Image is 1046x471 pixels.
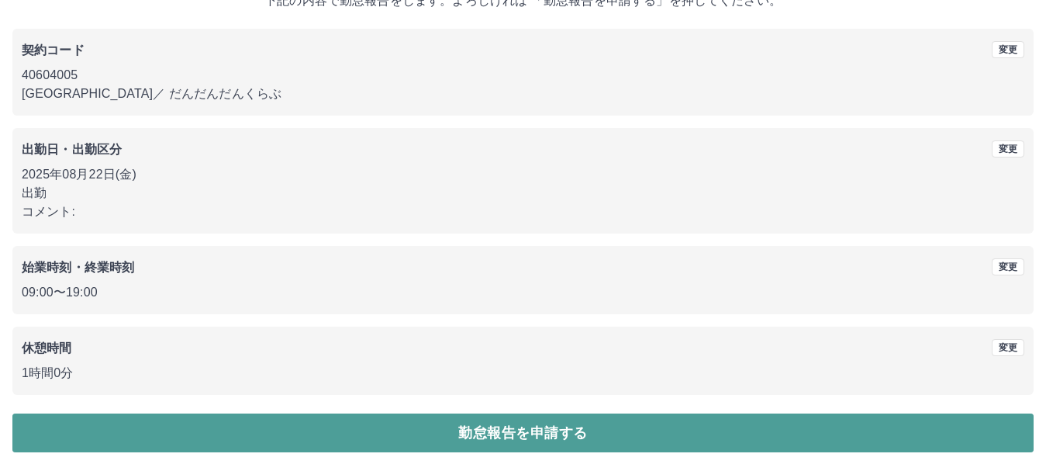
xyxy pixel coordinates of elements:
[22,143,122,156] b: 出勤日・出勤区分
[992,258,1024,275] button: 変更
[22,261,134,274] b: 始業時刻・終業時刻
[22,165,1024,184] p: 2025年08月22日(金)
[22,85,1024,103] p: [GEOGRAPHIC_DATA] ／ だんだんだんくらぶ
[12,414,1034,452] button: 勤怠報告を申請する
[22,66,1024,85] p: 40604005
[22,184,1024,203] p: 出勤
[22,364,1024,383] p: 1時間0分
[992,41,1024,58] button: 変更
[992,140,1024,158] button: 変更
[22,43,85,57] b: 契約コード
[22,283,1024,302] p: 09:00 〜 19:00
[22,341,72,355] b: 休憩時間
[22,203,1024,221] p: コメント:
[992,339,1024,356] button: 変更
